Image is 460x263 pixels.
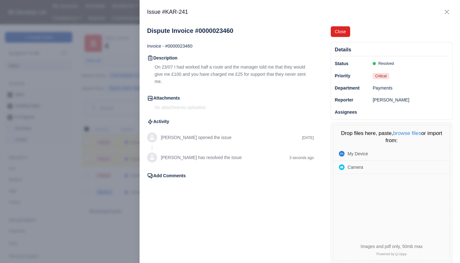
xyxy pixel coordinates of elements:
span: Critical [373,73,389,79]
h2: Dispute Invoice #0000023460 [147,26,321,35]
div: Details [335,46,448,56]
div: [PERSON_NAME] has resolved the issue [161,154,242,161]
p: Add Comments [147,173,321,179]
div: Department [335,85,373,92]
div: Attachments [147,95,180,101]
div: No attachments uploaded. [147,104,321,111]
div: Payments [373,85,448,92]
div: Camera [348,165,363,169]
div: Drop files here, paste, or import from: [334,130,450,144]
div: Status [335,60,373,67]
div: Assignees [335,109,373,116]
div: [PERSON_NAME] opened the issue [161,134,232,141]
button: Close [331,26,350,37]
div: Images and pdf only, 50mb max [356,244,427,250]
div: Invoice - #0000023460 [147,43,321,50]
div: [PERSON_NAME] [373,96,448,104]
div: My Device [348,152,368,156]
p: Activity [147,118,321,125]
div: Reporter [335,96,373,104]
h2: Issue #KAR-241 [147,8,188,16]
div: Priority [335,72,373,80]
span: Close [335,29,346,34]
time: 3 seconds ago [289,156,314,160]
time: [DATE] [302,136,314,140]
p: Description [147,55,321,61]
span: Uppy [399,252,407,256]
a: Powered byUppy [376,252,407,256]
span: Resolved [378,60,394,67]
div: On 23/07 I had worked half a route and the manager told me that they would give me £100 and you h... [147,64,321,85]
iframe: Chat Widget [429,233,460,263]
button: browse files [393,131,421,136]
